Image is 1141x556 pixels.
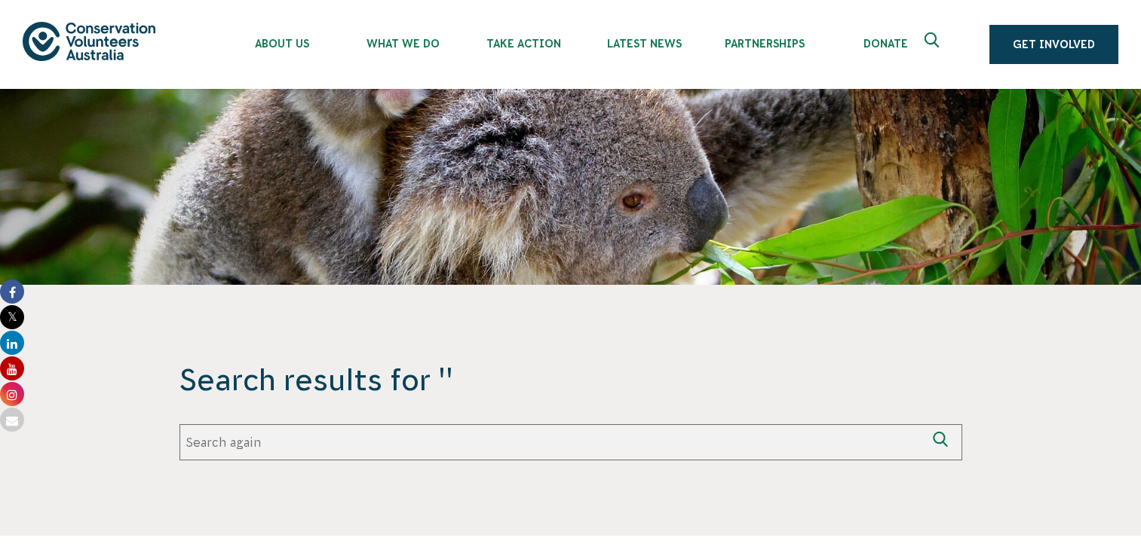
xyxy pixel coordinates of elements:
span: Search results for '' [179,360,962,399]
a: Get Involved [989,25,1118,64]
span: Partnerships [704,38,825,50]
span: What We Do [342,38,463,50]
span: Take Action [463,38,584,50]
span: Latest News [584,38,704,50]
img: logo.svg [23,22,155,60]
span: Donate [825,38,946,50]
span: Expand search box [925,32,943,57]
button: Expand search box Close search box [916,26,952,63]
input: Search again [179,424,926,460]
span: About Us [222,38,342,50]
